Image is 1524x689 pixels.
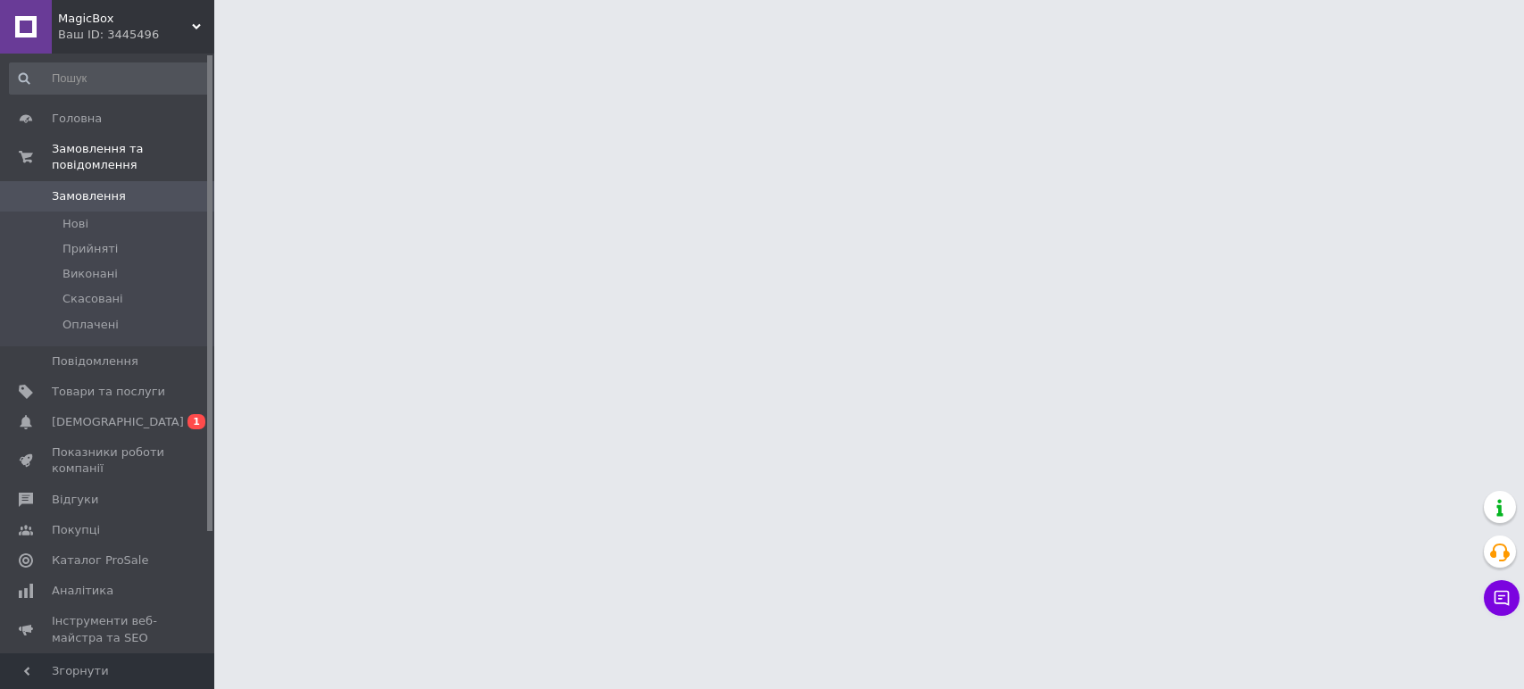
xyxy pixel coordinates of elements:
span: Товари та послуги [52,384,165,400]
span: Головна [52,111,102,127]
span: MagicBox [58,11,192,27]
span: Аналітика [52,583,113,599]
span: Інструменти веб-майстра та SEO [52,613,165,645]
span: Скасовані [62,291,123,307]
span: 1 [187,414,205,429]
span: Виконані [62,266,118,282]
span: Показники роботи компанії [52,444,165,477]
span: Замовлення [52,188,126,204]
div: Ваш ID: 3445496 [58,27,214,43]
span: Покупці [52,522,100,538]
button: Чат з покупцем [1484,580,1520,616]
span: Оплачені [62,317,119,333]
span: [DEMOGRAPHIC_DATA] [52,414,184,430]
span: Нові [62,216,88,232]
span: Прийняті [62,241,118,257]
input: Пошук [9,62,210,95]
span: Відгуки [52,492,98,508]
span: Замовлення та повідомлення [52,141,214,173]
span: Повідомлення [52,353,138,369]
span: Каталог ProSale [52,552,148,569]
